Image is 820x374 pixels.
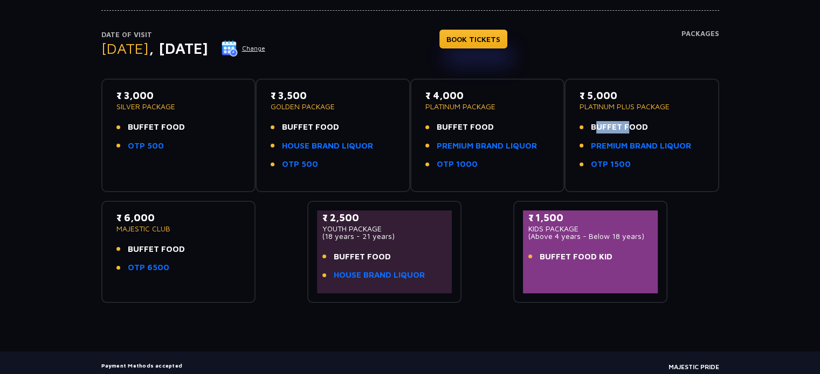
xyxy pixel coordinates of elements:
span: , [DATE] [149,39,208,57]
a: HOUSE BRAND LIQUOR [334,269,425,281]
a: BOOK TICKETS [439,30,507,48]
p: ₹ 3,500 [271,88,395,103]
a: HOUSE BRAND LIQUOR [282,140,373,152]
a: OTP 6500 [128,262,169,274]
span: BUFFET FOOD KID [540,251,612,263]
span: [DATE] [101,39,149,57]
span: BUFFET FOOD [282,121,339,133]
span: BUFFET FOOD [437,121,494,133]
button: Change [221,40,266,57]
p: MAJESTIC CLUB [116,225,241,232]
span: BUFFET FOOD [591,121,648,133]
p: (18 years - 21 years) [322,232,447,240]
a: PREMIUM BRAND LIQUOR [591,140,691,152]
p: ₹ 4,000 [425,88,550,103]
p: YOUTH PACKAGE [322,225,447,232]
p: ₹ 1,500 [528,210,653,225]
p: ₹ 3,000 [116,88,241,103]
a: OTP 500 [128,140,164,152]
p: PLATINUM PACKAGE [425,103,550,110]
p: GOLDEN PACKAGE [271,103,395,110]
a: PREMIUM BRAND LIQUOR [437,140,537,152]
p: ₹ 5,000 [580,88,704,103]
span: BUFFET FOOD [334,251,391,263]
span: BUFFET FOOD [128,121,185,133]
a: OTP 1500 [591,158,631,171]
h4: Packages [681,30,719,68]
p: (Above 4 years - Below 18 years) [528,232,653,240]
h5: Payment Methods accepted [101,362,288,369]
a: OTP 500 [282,158,318,171]
a: OTP 1000 [437,158,478,171]
p: ₹ 6,000 [116,210,241,225]
p: ₹ 2,500 [322,210,447,225]
span: BUFFET FOOD [128,243,185,256]
p: PLATINUM PLUS PACKAGE [580,103,704,110]
p: SILVER PACKAGE [116,103,241,110]
p: Date of Visit [101,30,266,40]
p: KIDS PACKAGE [528,225,653,232]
